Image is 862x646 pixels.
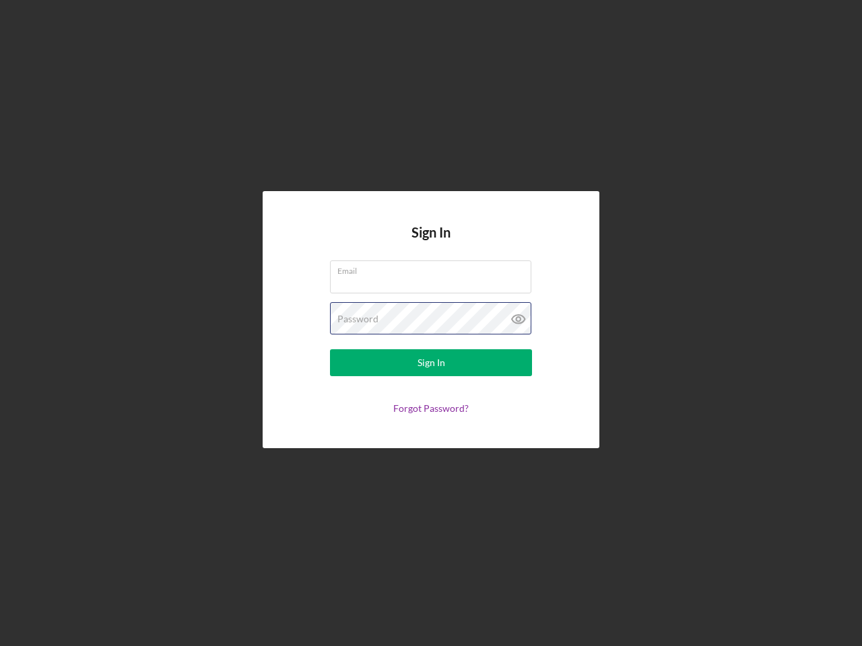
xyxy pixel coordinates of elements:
[418,349,445,376] div: Sign In
[330,349,532,376] button: Sign In
[337,314,378,324] label: Password
[337,261,531,276] label: Email
[411,225,451,260] h4: Sign In
[393,402,469,414] a: Forgot Password?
